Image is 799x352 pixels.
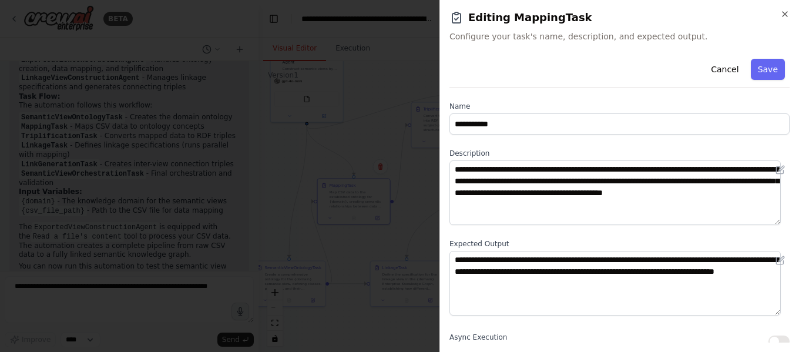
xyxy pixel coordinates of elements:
[773,253,787,267] button: Open in editor
[449,102,790,111] label: Name
[704,59,746,80] button: Cancel
[751,59,785,80] button: Save
[449,149,790,158] label: Description
[449,9,790,26] h2: Editing MappingTask
[449,333,507,341] span: Async Execution
[449,31,790,42] span: Configure your task's name, description, and expected output.
[773,163,787,177] button: Open in editor
[449,239,790,249] label: Expected Output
